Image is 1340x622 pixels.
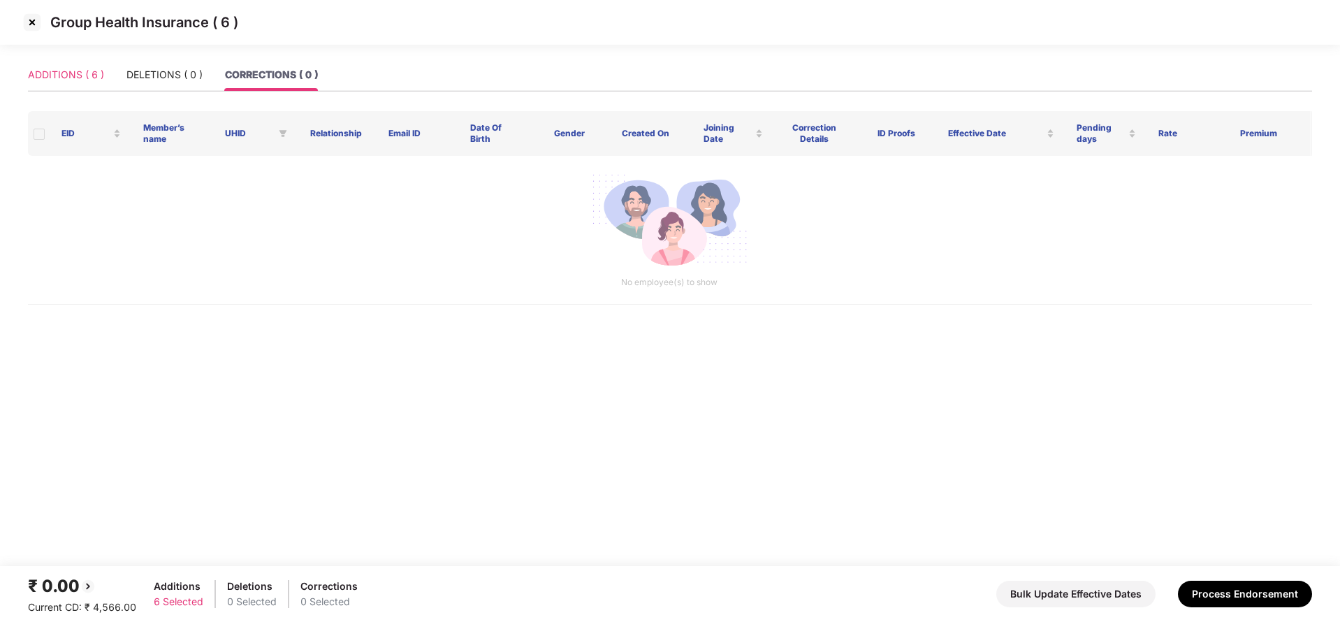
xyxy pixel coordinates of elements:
[611,111,692,156] th: Created On
[996,581,1156,607] button: Bulk Update Effective Dates
[692,111,774,156] th: Joining Date
[377,111,459,156] th: Email ID
[529,111,611,156] th: Gender
[227,579,277,594] div: Deletions
[1229,111,1311,156] th: Premium
[126,67,203,82] div: DELETIONS ( 0 )
[937,111,1065,156] th: Effective Date
[1178,581,1312,607] button: Process Endorsement
[948,128,1044,139] span: Effective Date
[774,111,856,156] th: Correction Details
[50,14,238,31] p: Group Health Insurance ( 6 )
[459,111,529,156] th: Date Of Birth
[279,129,287,138] span: filter
[154,594,203,609] div: 6 Selected
[39,276,1299,289] p: No employee(s) to show
[80,578,96,595] img: svg+xml;base64,PHN2ZyBpZD0iQmFjay0yMHgyMCIgeG1sbnM9Imh0dHA6Ly93d3cudzMub3JnLzIwMDAvc3ZnIiB3aWR0aD...
[1065,111,1147,156] th: Pending days
[1077,122,1126,145] span: Pending days
[50,111,132,156] th: EID
[132,111,214,156] th: Member’s name
[225,128,273,139] span: UHID
[591,167,748,276] img: svg+xml;base64,PHN2ZyB4bWxucz0iaHR0cDovL3d3dy53My5vcmcvMjAwMC9zdmciIGlkPSJNdWx0aXBsZV9lbXBsb3llZS...
[276,125,290,142] span: filter
[21,11,43,34] img: svg+xml;base64,PHN2ZyBpZD0iQ3Jvc3MtMzJ4MzIiIHhtbG5zPSJodHRwOi8vd3d3LnczLm9yZy8yMDAwL3N2ZyIgd2lkdG...
[296,111,377,156] th: Relationship
[1147,111,1229,156] th: Rate
[300,594,358,609] div: 0 Selected
[300,579,358,594] div: Corrections
[704,122,752,145] span: Joining Date
[28,573,136,600] div: ₹ 0.00
[227,594,277,609] div: 0 Selected
[154,579,203,594] div: Additions
[855,111,937,156] th: ID Proofs
[28,67,104,82] div: ADDITIONS ( 6 )
[28,601,136,613] span: Current CD: ₹ 4,566.00
[61,128,110,139] span: EID
[225,67,318,82] div: CORRECTIONS ( 0 )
